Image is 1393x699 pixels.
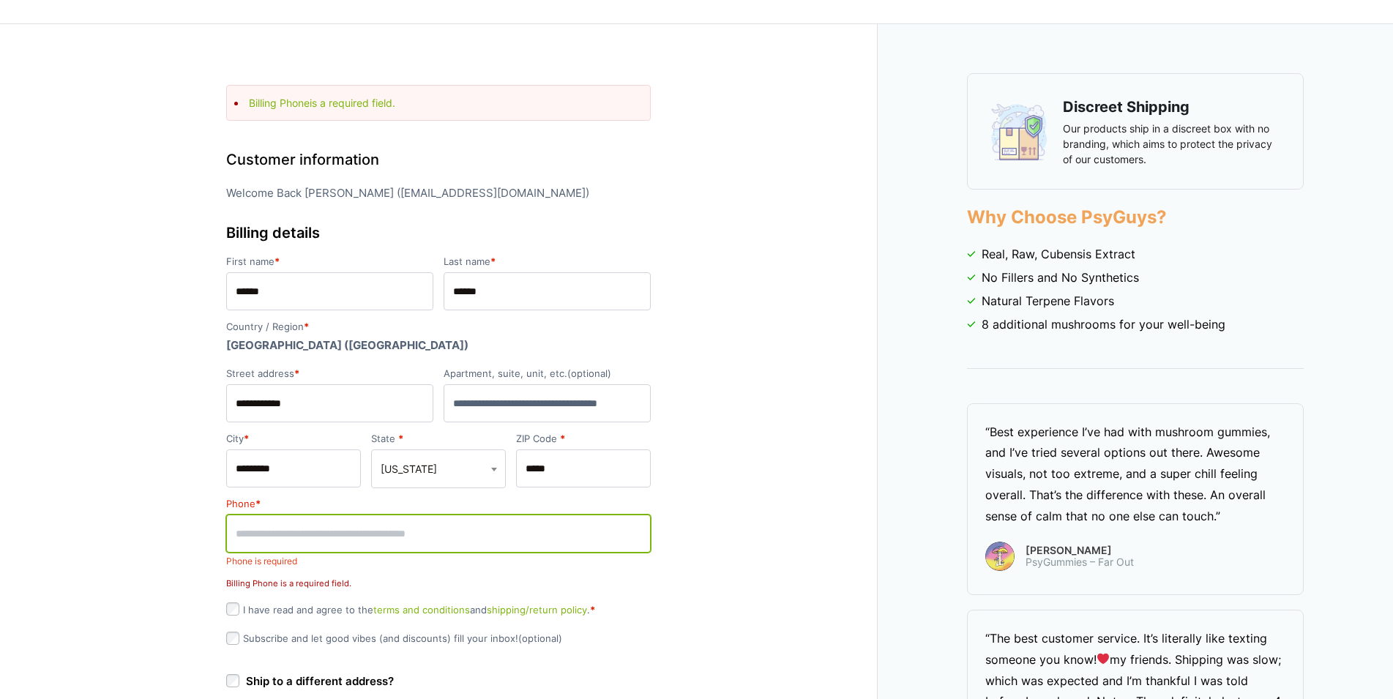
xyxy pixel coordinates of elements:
[590,604,595,616] abbr: required
[982,315,1225,333] span: 8 additional mushrooms for your well-being
[985,422,1285,527] div: “Best experience I’ve had with mushroom gummies, and I’ve tried several options out there. Awesom...
[381,461,496,476] span: Utah
[487,604,587,616] a: shipping/return policy
[982,292,1114,310] span: Natural Terpene Flavors
[226,602,239,616] input: I have read and agree to theterms and conditionsandshipping/return policy.*
[967,206,1167,228] strong: Why Choose PsyGuys?
[226,257,433,266] label: First name
[371,434,506,444] label: State
[518,632,562,644] span: (optional)
[226,632,239,645] input: Subscribe and let good vibes (and discounts) fill your inbox!(optional)
[304,321,309,332] abbr: required
[221,182,656,206] div: Welcome Back [PERSON_NAME] ( [EMAIL_ADDRESS][DOMAIN_NAME] )
[560,433,565,444] abbr: required
[226,577,651,590] p: Billing Phone is a required field.
[246,674,394,688] span: Ship to a different address?
[226,369,433,378] label: Street address
[398,433,403,444] abbr: required
[226,499,651,509] label: Phone
[294,367,299,379] abbr: required
[982,269,1139,286] span: No Fillers and No Synthetics
[444,257,651,266] label: Last name
[567,367,611,379] span: (optional)
[1063,121,1281,167] p: Our products ship in a discreet box with no branding, which aims to protect the privacy of our cu...
[226,322,651,332] label: Country / Region
[226,222,651,244] h3: Billing details
[226,434,361,444] label: City
[226,149,651,171] h3: Customer information
[226,604,595,616] label: I have read and agree to the and .
[373,604,470,616] a: terms and conditions
[1026,556,1134,568] span: PsyGummies – Far Out
[982,245,1135,263] span: Real, Raw, Cubensis Extract
[1097,653,1109,665] img: ❤️
[226,674,239,687] input: Ship to a different address?
[444,369,651,378] label: Apartment, suite, unit, etc.
[1063,98,1190,116] strong: Discreet Shipping
[226,338,468,352] strong: [GEOGRAPHIC_DATA] ([GEOGRAPHIC_DATA])
[249,97,395,109] a: Billing Phoneis a required field.
[275,255,280,267] abbr: required
[226,632,562,644] label: Subscribe and let good vibes (and discounts) fill your inbox!
[255,498,261,509] abbr: required
[1026,545,1134,556] span: [PERSON_NAME]
[244,433,249,444] abbr: required
[490,255,496,267] abbr: required
[249,97,310,109] strong: Billing Phone
[371,449,506,488] span: State
[226,556,297,567] span: Phone is required
[516,434,651,444] label: ZIP Code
